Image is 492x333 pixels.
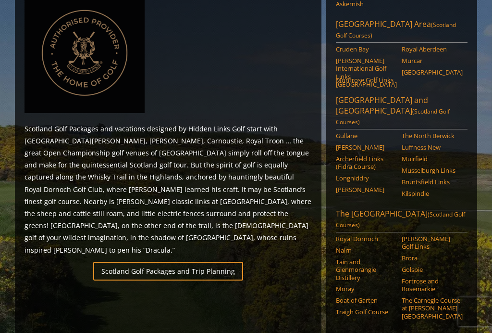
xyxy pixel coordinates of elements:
[402,143,461,151] a: Luffness New
[336,57,395,88] a: [PERSON_NAME] International Golf Links [GEOGRAPHIC_DATA]
[402,254,461,262] a: Brora
[336,285,395,293] a: Moray
[402,190,461,197] a: Kilspindie
[25,123,312,256] p: Scotland Golf Packages and vacations designed by Hidden Links Golf start with [GEOGRAPHIC_DATA][P...
[402,166,461,174] a: Musselburgh Links
[336,186,395,193] a: [PERSON_NAME]
[402,132,461,140] a: The North Berwick
[336,45,395,53] a: Cruden Bay
[336,235,395,243] a: Royal Dornoch
[336,76,395,84] a: Montrose Golf Links
[336,95,467,129] a: [GEOGRAPHIC_DATA] and [GEOGRAPHIC_DATA](Scotland Golf Courses)
[402,178,461,186] a: Bruntsfield Links
[336,132,395,140] a: Gullane
[336,308,395,316] a: Traigh Golf Course
[336,208,467,232] a: The [GEOGRAPHIC_DATA](Scotland Golf Courses)
[402,68,461,76] a: [GEOGRAPHIC_DATA]
[402,57,461,64] a: Murcar
[402,155,461,163] a: Muirfield
[402,235,461,251] a: [PERSON_NAME] Golf Links
[336,143,395,151] a: [PERSON_NAME]
[336,174,395,182] a: Longniddry
[336,258,395,282] a: Tain and Glenmorangie Distillery
[93,262,243,281] a: Scotland Golf Packages and Trip Planning
[402,296,461,320] a: The Carnegie Course at [PERSON_NAME][GEOGRAPHIC_DATA]
[402,277,461,293] a: Fortrose and Rosemarkie
[336,296,395,304] a: Boat of Garten
[402,45,461,53] a: Royal Aberdeen
[402,266,461,273] a: Golspie
[336,19,467,43] a: [GEOGRAPHIC_DATA] Area(Scotland Golf Courses)
[336,246,395,254] a: Nairn
[336,155,395,171] a: Archerfield Links (Fidra Course)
